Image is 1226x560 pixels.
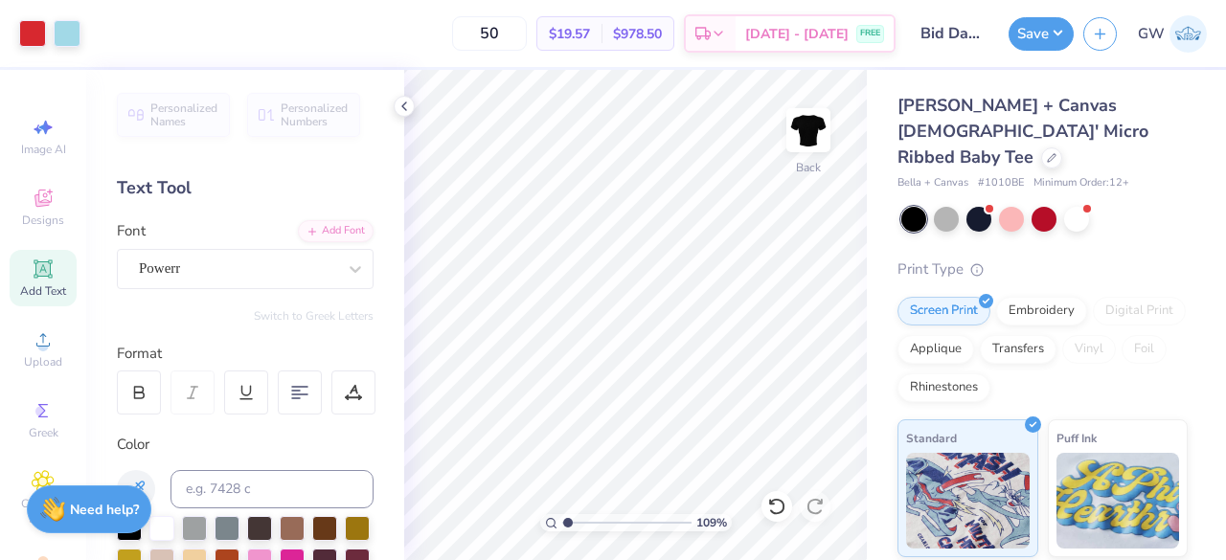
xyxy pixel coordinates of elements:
span: $19.57 [549,24,590,44]
span: $978.50 [613,24,662,44]
span: FREE [860,27,880,40]
div: Format [117,343,375,365]
div: Back [796,159,821,176]
span: Personalized Names [150,101,218,128]
span: Personalized Numbers [281,101,349,128]
span: Designs [22,213,64,228]
div: Rhinestones [897,373,990,402]
div: Vinyl [1062,335,1116,364]
span: Add Text [20,283,66,299]
div: Transfers [980,335,1056,364]
label: Font [117,220,146,242]
span: Minimum Order: 12 + [1033,175,1129,191]
span: [DATE] - [DATE] [745,24,849,44]
span: Image AI [21,142,66,157]
div: Applique [897,335,974,364]
div: Add Font [298,220,374,242]
div: Color [117,434,374,456]
strong: Need help? [70,501,139,519]
span: [PERSON_NAME] + Canvas [DEMOGRAPHIC_DATA]' Micro Ribbed Baby Tee [897,94,1148,168]
span: Clipart & logos [10,496,77,526]
span: Puff Ink [1056,428,1097,448]
span: Upload [24,354,62,370]
input: – – [452,16,527,51]
div: Print Type [897,258,1188,280]
div: Embroidery [996,297,1087,325]
input: e.g. 7428 c [170,470,374,508]
div: Foil [1122,335,1167,364]
button: Save [1009,17,1074,51]
button: Switch to Greek Letters [254,308,374,324]
img: Puff Ink [1056,453,1180,549]
img: Gabriella White [1169,15,1207,53]
input: Untitled Design [905,14,999,53]
span: GW [1138,23,1165,45]
span: 109 % [696,514,727,531]
a: GW [1138,15,1207,53]
span: Standard [906,428,957,448]
div: Screen Print [897,297,990,325]
span: # 1010BE [978,175,1024,191]
img: Standard [906,453,1030,549]
div: Text Tool [117,175,374,201]
div: Digital Print [1093,297,1186,325]
img: Back [789,111,828,149]
span: Greek [29,425,58,440]
span: Bella + Canvas [897,175,968,191]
